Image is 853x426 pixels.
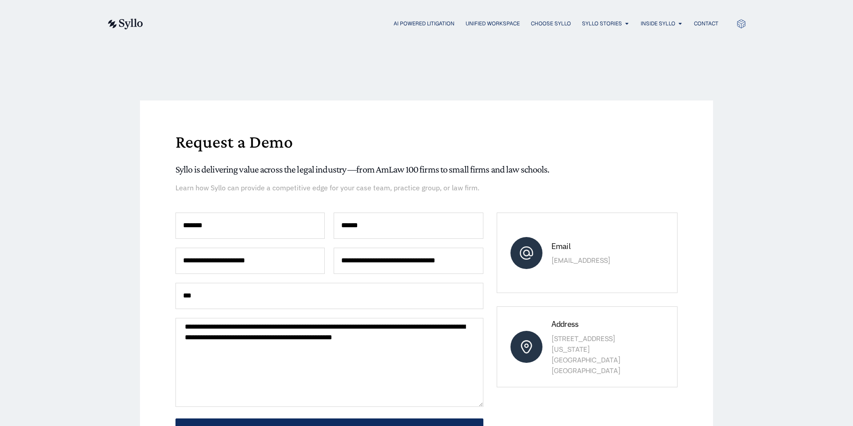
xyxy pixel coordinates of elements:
p: [EMAIL_ADDRESS] [551,255,650,266]
a: Unified Workspace [466,20,520,28]
div: Menu Toggle [161,20,718,28]
a: AI Powered Litigation [394,20,454,28]
h5: Syllo is delivering value across the legal industry —from AmLaw 100 firms to small firms and law ... [175,164,678,175]
p: [STREET_ADDRESS] [US_STATE][GEOGRAPHIC_DATA] [GEOGRAPHIC_DATA] [551,334,650,376]
a: Inside Syllo [641,20,675,28]
nav: Menu [161,20,718,28]
a: Syllo Stories [582,20,622,28]
a: Contact [694,20,718,28]
p: Learn how Syllo can provide a competitive edge for your case team, practice group, or law firm. [175,182,678,193]
a: Choose Syllo [531,20,571,28]
span: Email [551,241,570,251]
img: syllo [107,19,143,29]
span: Address [551,319,579,329]
h1: Request a Demo [175,133,678,151]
